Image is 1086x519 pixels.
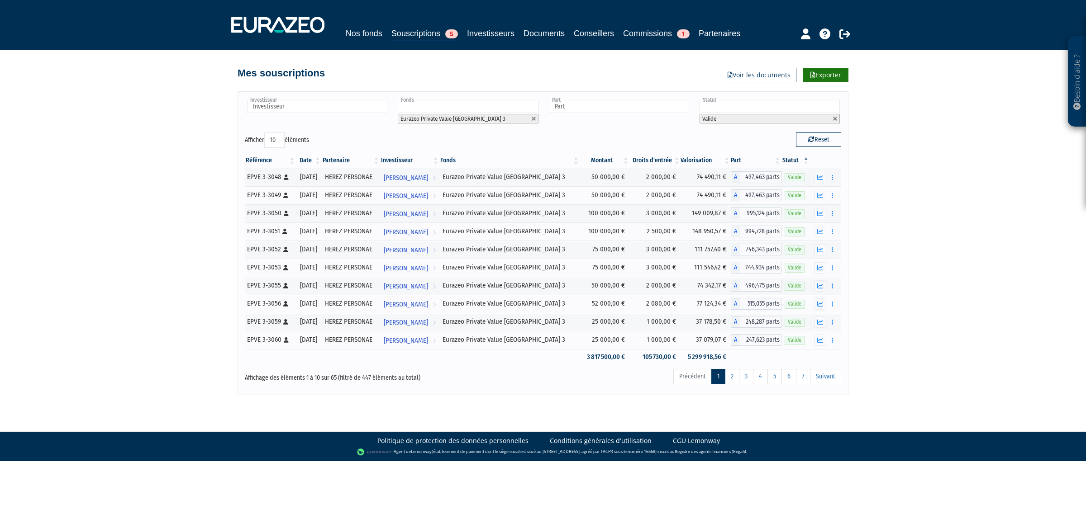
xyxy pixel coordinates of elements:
td: HEREZ PERSONAE [322,277,380,295]
select: Afficheréléments [264,132,285,148]
td: HEREZ PERSONAE [322,222,380,241]
span: A [731,226,740,237]
div: EPVE 3-3052 [247,245,293,254]
td: 37 079,07 € [681,331,731,349]
td: 2 080,00 € [629,295,681,313]
span: 515,055 parts [740,298,781,310]
th: Investisseur: activer pour trier la colonne par ordre croissant [380,153,440,168]
i: [Français] Personne physique [283,193,288,198]
span: [PERSON_NAME] [384,296,428,313]
div: Eurazeo Private Value [GEOGRAPHIC_DATA] 3 [443,190,576,200]
td: 1 000,00 € [629,313,681,331]
span: Valide [785,227,805,236]
div: Eurazeo Private Value [GEOGRAPHIC_DATA] 3 [443,299,576,308]
td: HEREZ PERSONAE [322,186,380,204]
div: EPVE 3-3060 [247,335,293,344]
span: 1 [677,29,690,38]
a: [PERSON_NAME] [380,313,440,331]
i: Voir l'investisseur [433,224,436,241]
div: [DATE] [299,245,319,254]
a: [PERSON_NAME] [380,222,440,241]
a: 7 [796,369,810,384]
i: [Français] Personne physique [282,229,287,234]
td: 50 000,00 € [580,186,629,204]
td: 37 178,50 € [681,313,731,331]
span: A [731,208,740,219]
td: 111 546,42 € [681,259,731,277]
div: A - Eurazeo Private Value Europe 3 [731,280,781,292]
i: Voir l'investisseur [433,296,436,313]
span: A [731,244,740,255]
button: Reset [796,132,841,147]
div: [DATE] [299,299,319,308]
h4: Mes souscriptions [238,68,325,79]
span: [PERSON_NAME] [384,278,428,295]
td: HEREZ PERSONAE [322,168,380,186]
span: [PERSON_NAME] [384,332,428,349]
span: A [731,316,740,328]
i: Voir l'investisseur [433,314,436,331]
div: Eurazeo Private Value [GEOGRAPHIC_DATA] 3 [443,172,576,182]
div: Eurazeo Private Value [GEOGRAPHIC_DATA] 3 [443,245,576,254]
div: [DATE] [299,208,319,218]
div: EPVE 3-3051 [247,226,293,236]
div: A - Eurazeo Private Value Europe 3 [731,208,781,219]
span: A [731,298,740,310]
a: [PERSON_NAME] [380,277,440,295]
a: Nos fonds [346,27,382,40]
a: Conditions générales d'utilisation [550,436,652,445]
td: 100 000,00 € [580,222,629,241]
i: Voir l'investisseur [433,206,436,222]
td: 2 000,00 € [629,186,681,204]
a: 2 [725,369,739,384]
div: A - Eurazeo Private Value Europe 3 [731,298,781,310]
th: Fonds: activer pour trier la colonne par ordre croissant [439,153,580,168]
td: HEREZ PERSONAE [322,313,380,331]
a: Documents [524,27,565,40]
div: EPVE 3-3055 [247,281,293,290]
a: 5 [767,369,782,384]
a: Conseillers [574,27,614,40]
span: [PERSON_NAME] [384,242,428,259]
span: [PERSON_NAME] [384,260,428,277]
td: 2 000,00 € [629,168,681,186]
a: [PERSON_NAME] [380,204,440,222]
div: Eurazeo Private Value [GEOGRAPHIC_DATA] 3 [443,317,576,326]
span: Valide [785,282,805,290]
div: EPVE 3-3056 [247,299,293,308]
div: [DATE] [299,172,319,182]
td: 74 490,11 € [681,186,731,204]
td: 3 000,00 € [629,241,681,259]
td: 77 124,34 € [681,295,731,313]
th: Statut : activer pour trier la colonne par ordre d&eacute;croissant [781,153,810,168]
span: Valide [785,264,805,272]
a: 4 [753,369,768,384]
a: 1 [711,369,725,384]
a: 3 [739,369,753,384]
span: A [731,171,740,183]
div: A - Eurazeo Private Value Europe 3 [731,189,781,201]
td: 2 000,00 € [629,277,681,295]
td: 3 000,00 € [629,259,681,277]
span: 744,934 parts [740,262,781,274]
div: A - Eurazeo Private Value Europe 3 [731,226,781,237]
div: Eurazeo Private Value [GEOGRAPHIC_DATA] 3 [443,226,576,236]
div: [DATE] [299,335,319,344]
td: 3 817 500,00 € [580,349,629,365]
img: logo-lemonway.png [357,448,392,457]
td: 25 000,00 € [580,331,629,349]
div: Eurazeo Private Value [GEOGRAPHIC_DATA] 3 [443,281,576,290]
img: 1732889491-logotype_eurazeo_blanc_rvb.png [231,17,324,33]
a: [PERSON_NAME] [380,259,440,277]
p: Besoin d'aide ? [1072,41,1082,123]
span: A [731,262,740,274]
a: Politique de protection des données personnelles [377,436,529,445]
th: Droits d'entrée: activer pour trier la colonne par ordre croissant [629,153,681,168]
div: A - Eurazeo Private Value Europe 3 [731,316,781,328]
a: Voir les documents [722,68,796,82]
a: Lemonway [411,448,432,454]
span: [PERSON_NAME] [384,188,428,204]
div: Eurazeo Private Value [GEOGRAPHIC_DATA] 3 [443,263,576,272]
td: 2 500,00 € [629,222,681,241]
td: 149 009,87 € [681,204,731,222]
